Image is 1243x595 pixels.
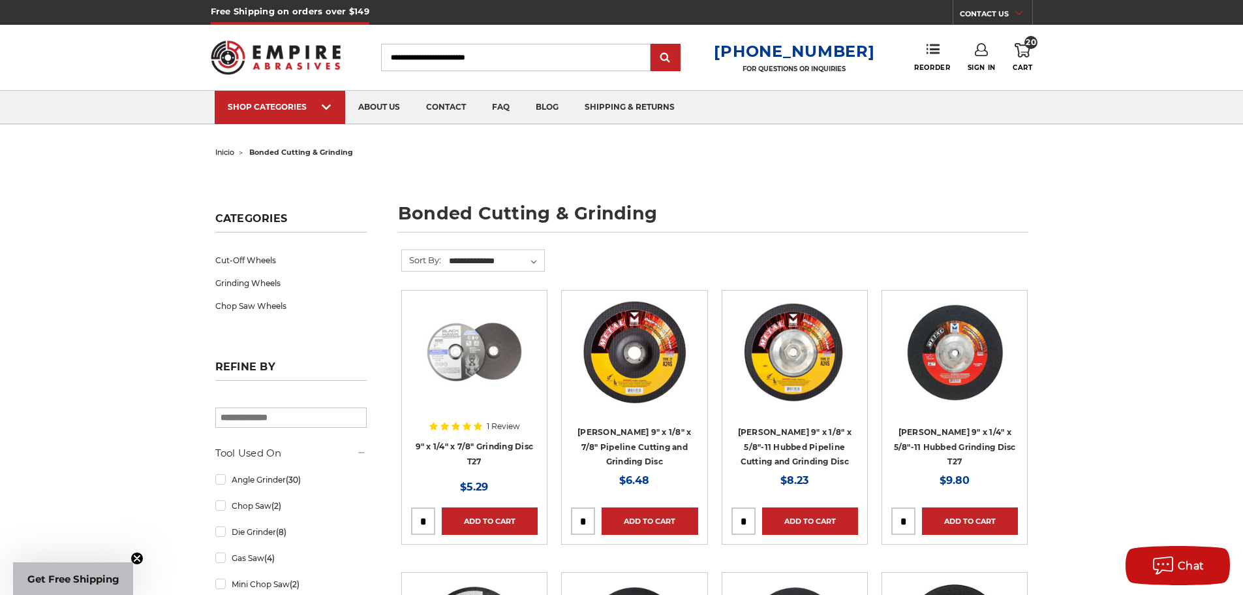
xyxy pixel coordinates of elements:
a: Mercer 9" x 1/8" x 7/8 Cutting and Light Grinding Wheel [571,300,698,426]
a: shipping & returns [572,91,688,124]
a: [PERSON_NAME] 9" x 1/8" x 7/8" Pipeline Cutting and Grinding Disc [577,427,691,466]
span: (4) [264,553,275,563]
button: Close teaser [130,552,144,565]
input: Submit [652,45,679,71]
a: about us [345,91,413,124]
a: Add to Cart [762,507,858,535]
a: Angle Grinder [215,468,367,491]
a: [PERSON_NAME] 9" x 1/4" x 5/8"-11 Hubbed Grinding Disc T27 [894,427,1016,466]
span: $6.48 [619,474,649,487]
a: faq [479,91,523,124]
img: Mercer 9" x 1/8" x 5/8"-11 Hubbed Cutting and Light Grinding Wheel [737,300,852,404]
span: (2) [290,579,299,589]
span: bonded cutting & grinding [249,148,353,157]
a: Grinding Wheels [215,272,367,295]
span: $9.80 [940,474,970,487]
a: 9" x 1/4" x 5/8"-11 Hubbed Grinding Wheel [891,300,1018,426]
img: 9" x 1/4" x 5/8"-11 Hubbed Grinding Wheel [902,300,1007,404]
label: Sort By: [402,250,441,270]
a: Add to Cart [602,507,698,535]
a: blog [523,91,572,124]
span: 20 [1024,36,1037,49]
a: Chop Saw Wheels [215,295,367,317]
a: 20 Cart [1013,43,1032,72]
a: Add to Cart [442,507,538,535]
a: inicio [215,148,234,157]
div: Get Free ShippingClose teaser [13,562,133,595]
a: Cut-Off Wheels [215,249,367,272]
span: (2) [271,501,281,511]
a: [PHONE_NUMBER] [714,42,874,61]
a: Reorder [914,43,950,71]
h5: Tool Used On [215,445,367,461]
button: Chat [1126,546,1230,585]
h5: Refine by [215,361,367,381]
img: High-performance Black Hawk T27 9" grinding wheel designed for metal and stainless steel surfaces. [422,300,527,404]
img: Empire Abrasives [211,32,341,83]
span: $8.23 [780,474,808,487]
span: Sign In [968,63,996,72]
h1: bonded cutting & grinding [398,204,1028,233]
a: [PERSON_NAME] 9" x 1/8" x 5/8"-11 Hubbed Pipeline Cutting and Grinding Disc [738,427,852,466]
select: Sort By: [447,251,544,271]
a: Die Grinder [215,521,367,543]
a: Chop Saw [215,494,367,517]
span: Chat [1178,560,1205,572]
a: 9" x 1/4" x 7/8" Grinding Disc T27 [416,442,534,466]
a: Gas Saw [215,547,367,570]
span: Reorder [914,63,950,72]
a: Add to Cart [922,507,1018,535]
span: (8) [276,527,286,537]
span: (30) [286,475,301,485]
a: High-performance Black Hawk T27 9" grinding wheel designed for metal and stainless steel surfaces. [411,300,538,426]
span: 1 Review [487,423,520,430]
a: Mercer 9" x 1/8" x 5/8"-11 Hubbed Cutting and Light Grinding Wheel [731,300,858,426]
a: CONTACT US [960,7,1032,25]
img: Mercer 9" x 1/8" x 7/8 Cutting and Light Grinding Wheel [582,300,686,404]
p: FOR QUESTIONS OR INQUIRIES [714,65,874,73]
span: Get Free Shipping [27,573,119,585]
h5: Categories [215,212,367,233]
span: Cart [1013,63,1032,72]
a: contact [413,91,479,124]
span: $5.29 [460,481,488,493]
div: SHOP CATEGORIES [228,102,332,112]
